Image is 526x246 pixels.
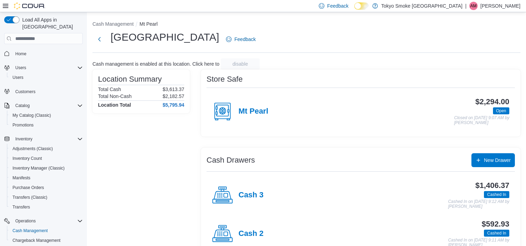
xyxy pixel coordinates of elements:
[13,64,29,72] button: Users
[469,2,478,10] div: Angie Martin
[15,136,32,142] span: Inventory
[13,238,60,243] span: Chargeback Management
[98,75,162,83] h3: Location Summary
[10,193,50,202] a: Transfers (Classic)
[13,175,30,181] span: Manifests
[7,144,86,154] button: Adjustments (Classic)
[15,218,36,224] span: Operations
[7,183,86,192] button: Purchase Orders
[1,216,86,226] button: Operations
[207,156,255,164] h3: Cash Drawers
[92,21,133,27] button: Cash Management
[484,191,509,198] span: Cashed In
[10,154,83,163] span: Inventory Count
[487,230,506,236] span: Cashed In
[13,228,48,233] span: Cash Management
[7,192,86,202] button: Transfers (Classic)
[10,164,83,172] span: Inventory Manager (Classic)
[13,88,38,96] a: Customers
[233,60,248,67] span: disable
[13,156,42,161] span: Inventory Count
[10,164,67,172] a: Inventory Manager (Classic)
[7,163,86,173] button: Inventory Manager (Classic)
[10,174,83,182] span: Manifests
[92,20,520,29] nav: An example of EuiBreadcrumbs
[163,102,184,108] h4: $5,795.94
[448,199,509,209] p: Cashed In on [DATE] 9:12 AM by [PERSON_NAME]
[10,73,83,82] span: Users
[381,2,463,10] p: Tokyo Smoke [GEOGRAPHIC_DATA]
[13,185,44,190] span: Purchase Orders
[234,36,256,43] span: Feedback
[10,111,83,120] span: My Catalog (Classic)
[10,203,83,211] span: Transfers
[10,203,33,211] a: Transfers
[7,202,86,212] button: Transfers
[13,135,35,143] button: Inventory
[484,230,509,237] span: Cashed In
[10,227,83,235] span: Cash Management
[10,145,83,153] span: Adjustments (Classic)
[496,108,506,114] span: Open
[14,2,45,9] img: Cova
[98,93,132,99] h6: Total Non-Cash
[10,236,83,245] span: Chargeback Management
[1,101,86,110] button: Catalog
[10,121,37,129] a: Promotions
[13,135,83,143] span: Inventory
[1,87,86,97] button: Customers
[13,195,47,200] span: Transfers (Classic)
[10,145,56,153] a: Adjustments (Classic)
[10,193,83,202] span: Transfers (Classic)
[7,120,86,130] button: Promotions
[7,73,86,82] button: Users
[13,49,83,58] span: Home
[475,181,509,190] h3: $1,406.37
[139,21,157,27] button: Mt Pearl
[13,204,30,210] span: Transfers
[7,154,86,163] button: Inventory Count
[7,110,86,120] button: My Catalog (Classic)
[475,98,509,106] h3: $2,294.00
[471,153,515,167] button: New Drawer
[92,61,219,67] p: Cash management is enabled at this location. Click here to
[98,102,131,108] h4: Location Total
[10,183,83,192] span: Purchase Orders
[482,220,509,228] h3: $592.93
[13,113,51,118] span: My Catalog (Classic)
[163,93,184,99] p: $2,182.57
[238,229,264,238] h4: Cash 2
[13,165,65,171] span: Inventory Manager (Classic)
[487,191,506,198] span: Cashed In
[13,75,23,80] span: Users
[10,236,63,245] a: Chargeback Management
[7,236,86,245] button: Chargeback Management
[15,65,26,71] span: Users
[327,2,348,9] span: Feedback
[221,58,260,69] button: disable
[1,63,86,73] button: Users
[10,73,26,82] a: Users
[15,103,30,108] span: Catalog
[19,16,83,30] span: Load All Apps in [GEOGRAPHIC_DATA]
[223,32,258,46] a: Feedback
[163,87,184,92] p: $3,613.37
[15,51,26,57] span: Home
[493,107,509,114] span: Open
[10,111,54,120] a: My Catalog (Classic)
[13,146,53,151] span: Adjustments (Classic)
[13,217,39,225] button: Operations
[10,183,47,192] a: Purchase Orders
[484,157,511,164] span: New Drawer
[1,134,86,144] button: Inventory
[13,217,83,225] span: Operations
[207,75,243,83] h3: Store Safe
[1,48,86,58] button: Home
[111,30,219,44] h1: [GEOGRAPHIC_DATA]
[454,116,509,125] p: Closed on [DATE] 9:07 AM by [PERSON_NAME]
[10,174,33,182] a: Manifests
[13,122,34,128] span: Promotions
[13,101,83,110] span: Catalog
[98,87,121,92] h6: Total Cash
